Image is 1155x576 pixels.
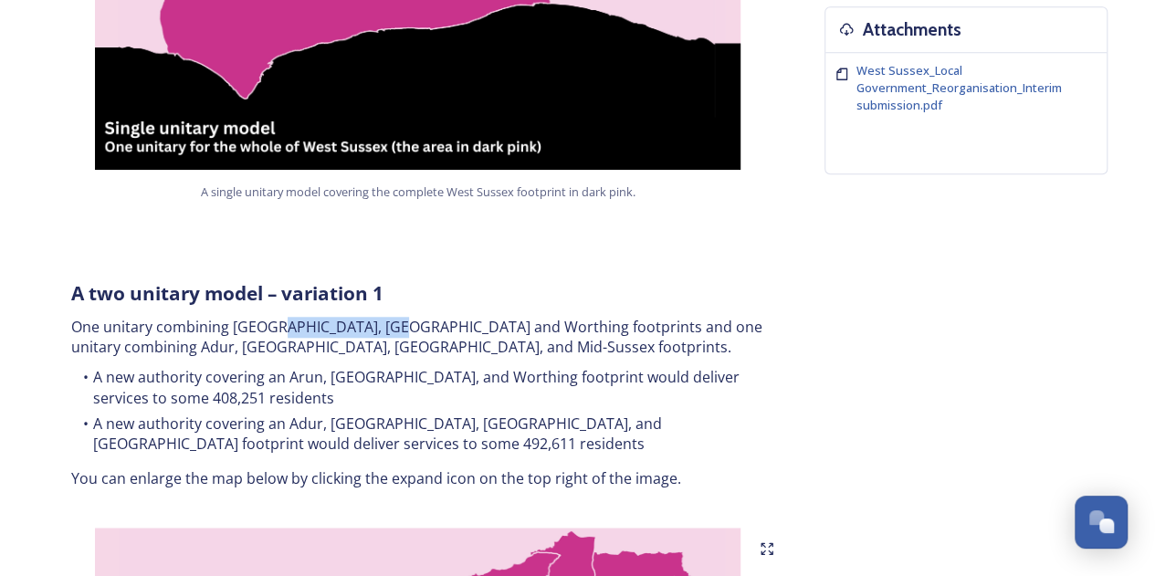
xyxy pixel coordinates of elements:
span: West Sussex_Local Government_Reorganisation_Interim submission.pdf [856,62,1062,113]
strong: A two unitary model – variation 1 [71,280,383,306]
p: One unitary combining [GEOGRAPHIC_DATA], [GEOGRAPHIC_DATA] and Worthing footprints and one unitar... [71,317,765,358]
li: A new authority covering an Adur, [GEOGRAPHIC_DATA], [GEOGRAPHIC_DATA], and [GEOGRAPHIC_DATA] foo... [71,414,765,455]
h3: Attachments [863,16,961,43]
li: A new authority covering an Arun, [GEOGRAPHIC_DATA], and Worthing footprint would deliver service... [71,367,765,408]
button: Open Chat [1075,496,1128,549]
span: A single unitary model covering the complete West Sussex footprint in dark pink. [201,183,635,201]
p: You can enlarge the map below by clicking the expand icon on the top right of the image. [71,468,765,489]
